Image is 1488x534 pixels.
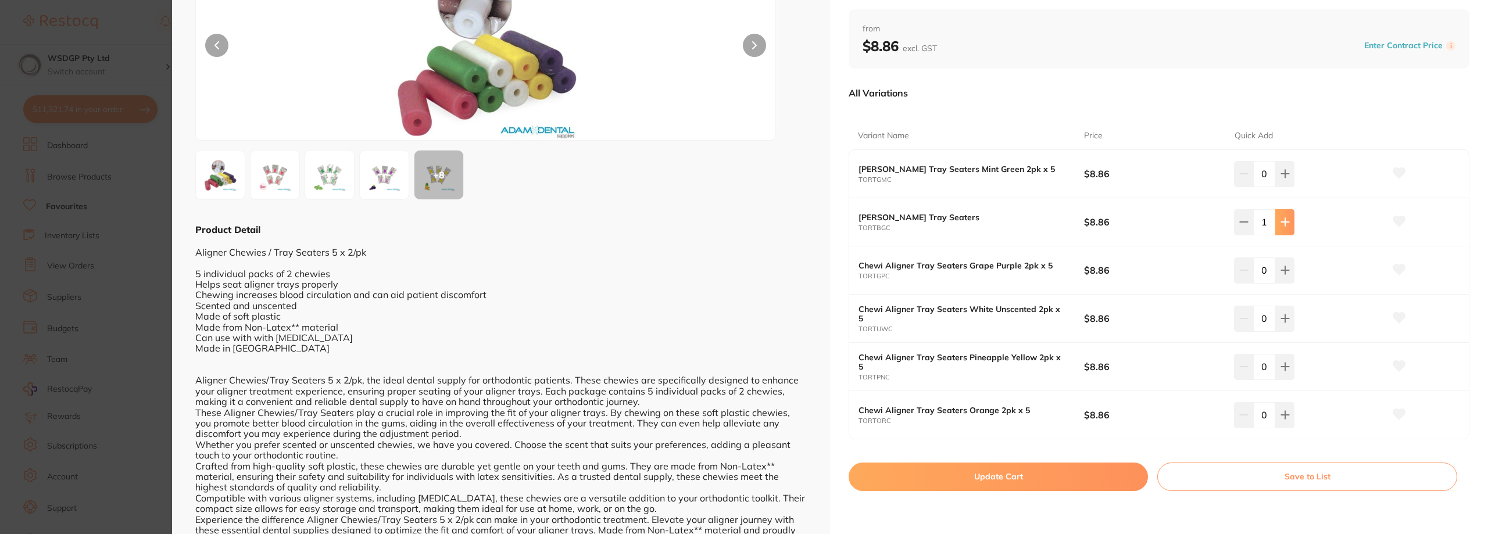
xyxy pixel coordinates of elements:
[199,154,241,196] img: V0lFUy5qcGc
[859,261,1061,270] b: Chewi Aligner Tray Seaters Grape Purple 2pk x 5
[1084,264,1219,277] b: $8.86
[859,417,1084,425] small: TORTORC
[1084,360,1219,373] b: $8.86
[309,154,350,196] img: TUMuanBn
[1157,463,1457,490] button: Save to List
[859,406,1061,415] b: Chewi Aligner Tray Seaters Orange 2pk x 5
[859,325,1084,333] small: TORTUWC
[858,130,909,142] p: Variant Name
[859,176,1084,184] small: TORTGMC
[863,37,937,55] b: $8.86
[859,374,1084,381] small: TORTPNC
[859,213,1061,222] b: [PERSON_NAME] Tray Seaters
[195,224,260,235] b: Product Detail
[859,164,1061,174] b: [PERSON_NAME] Tray Seaters Mint Green 2pk x 5
[1446,41,1455,51] label: i
[1084,408,1219,421] b: $8.86
[1235,130,1273,142] p: Quick Add
[1084,312,1219,325] b: $8.86
[1084,167,1219,180] b: $8.86
[863,23,1455,35] span: from
[859,353,1061,371] b: Chewi Aligner Tray Seaters Pineapple Yellow 2pk x 5
[1361,40,1446,51] button: Enter Contract Price
[414,150,463,199] div: + 8
[903,43,937,53] span: excl. GST
[859,273,1084,280] small: TORTGPC
[1084,216,1219,228] b: $8.86
[849,463,1148,490] button: Update Cart
[1084,130,1103,142] p: Price
[363,154,405,196] img: UEMuanBn
[414,150,464,200] button: +8
[859,304,1061,323] b: Chewi Aligner Tray Seaters White Unscented 2pk x 5
[254,154,296,196] img: R0MuanBn
[849,87,908,99] p: All Variations
[859,224,1084,232] small: TORTBGC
